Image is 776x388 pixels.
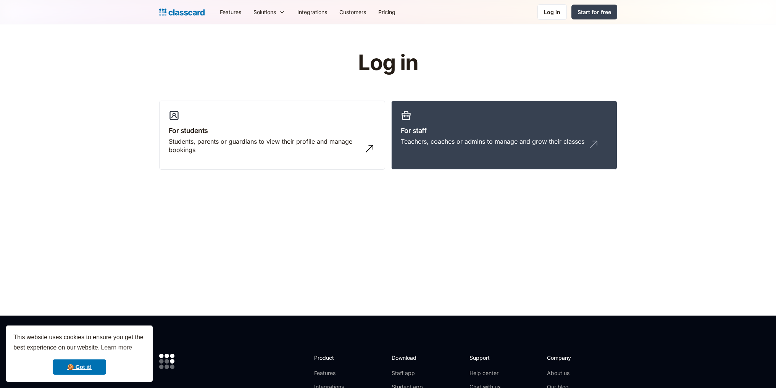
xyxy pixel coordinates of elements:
[6,325,153,382] div: cookieconsent
[159,7,205,18] a: home
[392,354,423,362] h2: Download
[391,101,617,170] a: For staffTeachers, coaches or admins to manage and grow their classes
[372,3,402,21] a: Pricing
[392,369,423,377] a: Staff app
[53,359,106,375] a: dismiss cookie message
[159,101,385,170] a: For studentsStudents, parents or guardians to view their profile and manage bookings
[247,3,291,21] div: Solutions
[169,137,360,154] div: Students, parents or guardians to view their profile and manage bookings
[100,342,133,353] a: learn more about cookies
[214,3,247,21] a: Features
[547,369,598,377] a: About us
[13,333,145,353] span: This website uses cookies to ensure you get the best experience on our website.
[544,8,560,16] div: Log in
[469,354,500,362] h2: Support
[291,3,333,21] a: Integrations
[547,354,598,362] h2: Company
[401,137,584,146] div: Teachers, coaches or admins to manage and grow their classes
[333,3,372,21] a: Customers
[169,125,376,136] h3: For students
[469,369,500,377] a: Help center
[537,4,567,20] a: Log in
[578,8,611,16] div: Start for free
[314,354,355,362] h2: Product
[401,125,608,136] h3: For staff
[253,8,276,16] div: Solutions
[267,51,509,75] h1: Log in
[314,369,355,377] a: Features
[571,5,617,19] a: Start for free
